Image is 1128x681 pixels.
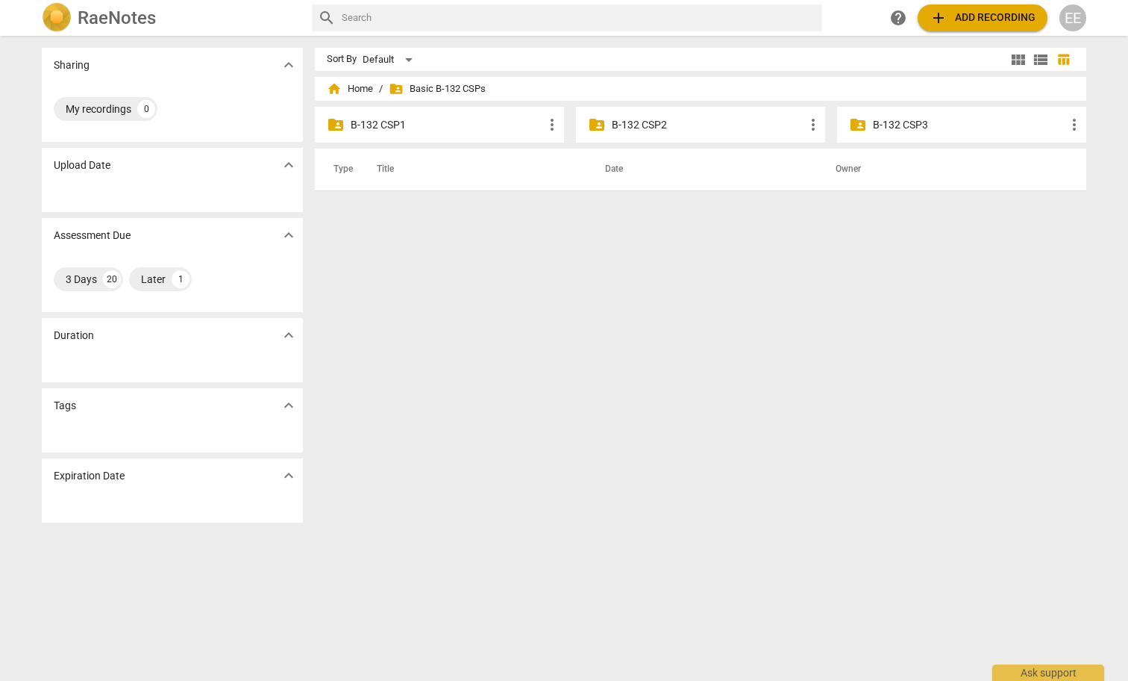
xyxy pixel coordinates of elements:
[351,117,543,133] p: B-132 CSP1
[1056,52,1071,66] span: table_chart
[804,116,822,134] span: more_vert
[359,149,587,190] th: Title
[278,224,300,246] button: Show more
[66,272,97,287] div: 3 Days
[818,149,1071,190] th: Owner
[327,116,345,134] span: folder_shared
[885,4,912,31] a: Help
[1007,49,1030,71] button: Tile view
[322,149,359,190] th: Type
[379,84,383,95] span: /
[612,117,804,133] p: B-132 CSP2
[280,156,298,174] span: expand_more
[992,665,1104,681] div: Ask support
[1065,116,1083,134] span: more_vert
[930,9,947,27] span: add
[918,4,1047,31] button: Upload
[1052,49,1074,71] button: Table view
[543,116,561,134] span: more_vert
[930,9,1035,27] span: Add recording
[278,54,300,76] button: Show more
[54,328,94,343] p: Duration
[280,56,298,74] span: expand_more
[54,57,90,73] p: Sharing
[1009,51,1027,69] span: view_module
[137,100,155,118] div: 0
[363,48,418,72] div: Default
[78,7,156,28] h2: RaeNotes
[587,149,818,190] th: Date
[103,270,121,288] div: 20
[54,158,110,173] p: Upload Date
[873,117,1065,133] p: B-132 CSP3
[280,467,298,485] span: expand_more
[66,102,131,116] div: My recordings
[1030,49,1052,71] button: List view
[42,3,72,33] img: Logo
[278,464,300,487] button: Show more
[280,397,298,414] span: expand_more
[327,81,342,96] span: home
[849,116,867,134] span: folder_shared
[327,54,357,65] div: Sort By
[172,270,189,288] div: 1
[342,6,816,30] input: Search
[54,468,125,484] p: Expiration Date
[278,394,300,417] button: Show more
[389,81,404,96] span: folder_shared
[54,228,131,243] p: Assessment Due
[278,154,300,176] button: Show more
[327,81,373,96] span: Home
[389,81,486,96] span: Basic B-132 CSPs
[588,116,606,134] span: folder_shared
[1032,51,1050,69] span: view_list
[54,398,76,414] p: Tags
[889,9,907,27] span: help
[280,226,298,244] span: expand_more
[278,324,300,346] button: Show more
[318,9,336,27] span: search
[141,272,166,287] div: Later
[1059,4,1086,31] button: EE
[280,326,298,344] span: expand_more
[42,3,300,33] a: LogoRaeNotes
